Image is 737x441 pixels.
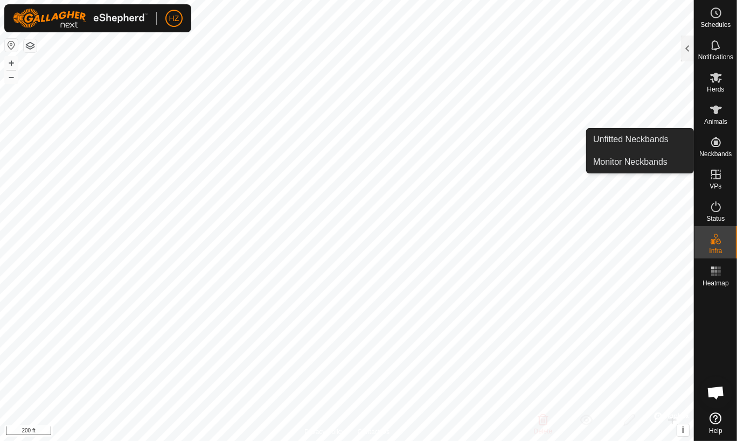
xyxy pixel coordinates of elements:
[13,9,148,28] img: Gallagher Logo
[677,424,689,436] button: i
[5,57,18,69] button: +
[698,54,733,60] span: Notifications
[593,156,668,169] span: Monitor Neckbands
[169,13,179,24] span: HZ
[593,133,669,146] span: Unfitted Neckbands
[704,118,727,125] span: Animals
[709,428,722,434] span: Help
[587,151,693,173] a: Monitor Neckbands
[699,151,732,157] span: Neckbands
[709,248,722,254] span: Infra
[694,408,737,438] a: Help
[710,183,721,190] span: VPs
[587,129,693,150] a: Unfitted Neckbands
[5,39,18,52] button: Reset Map
[24,39,37,52] button: Map Layers
[5,71,18,83] button: –
[358,427,390,437] a: Contact Us
[703,280,729,286] span: Heatmap
[700,22,731,28] span: Schedules
[304,427,345,437] a: Privacy Policy
[706,215,725,222] span: Status
[707,86,724,93] span: Herds
[682,425,684,435] span: i
[700,376,732,409] div: Open chat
